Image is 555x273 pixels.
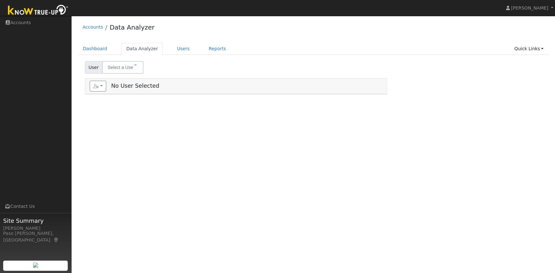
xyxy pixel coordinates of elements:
[5,3,72,18] img: Know True-Up
[110,24,155,31] a: Data Analyzer
[78,43,112,55] a: Dashboard
[172,43,195,55] a: Users
[33,263,38,268] img: retrieve
[510,43,548,55] a: Quick Links
[53,237,59,242] a: Map
[511,5,548,10] span: [PERSON_NAME]
[204,43,231,55] a: Reports
[85,61,102,74] span: User
[102,61,143,74] input: Select a User
[3,230,68,243] div: Paso [PERSON_NAME], [GEOGRAPHIC_DATA]
[90,81,383,92] h5: No User Selected
[3,216,68,225] span: Site Summary
[83,24,103,30] a: Accounts
[121,43,163,55] a: Data Analyzer
[3,225,68,232] div: [PERSON_NAME]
